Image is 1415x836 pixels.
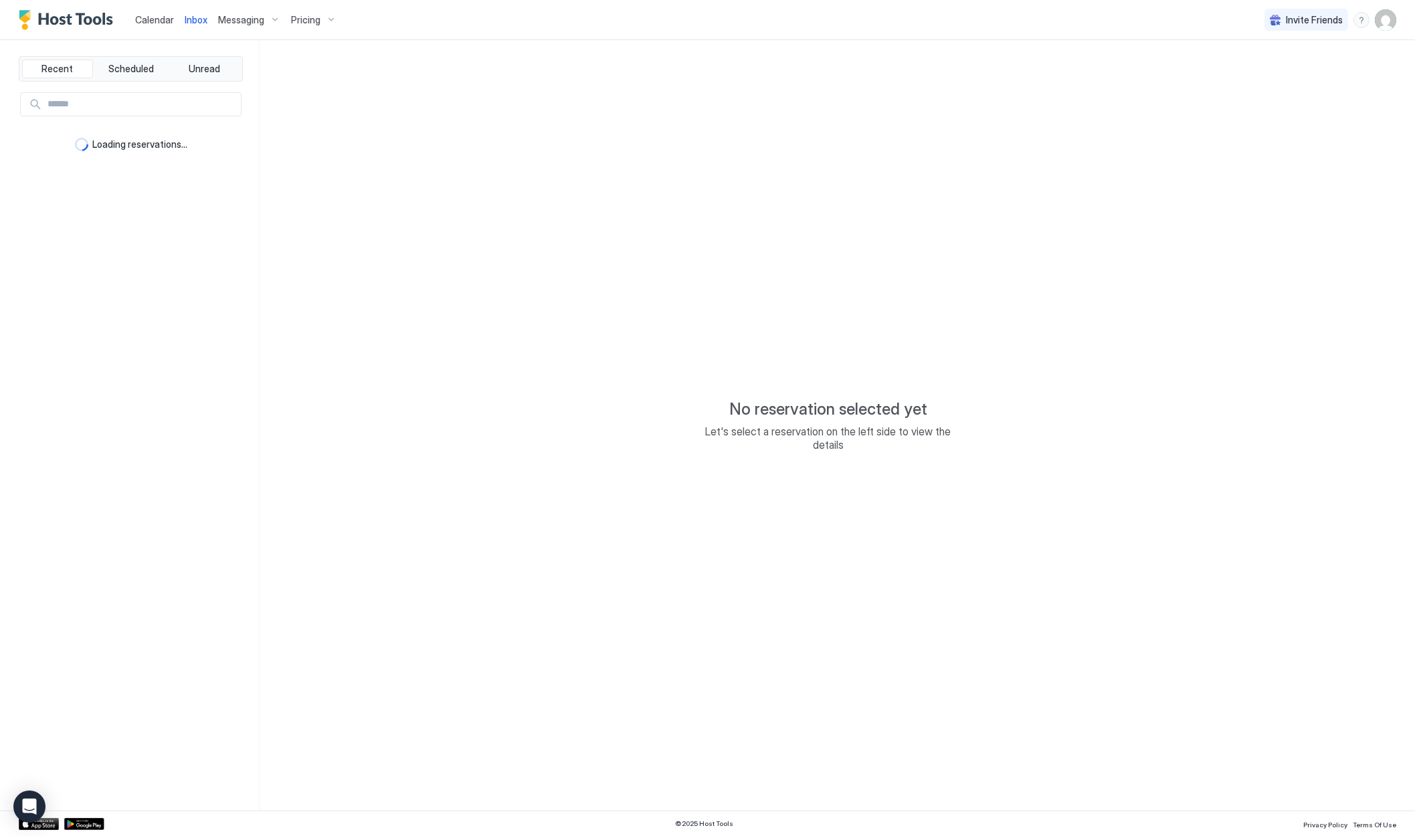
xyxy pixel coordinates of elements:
[169,60,240,78] button: Unread
[19,10,119,30] a: Host Tools Logo
[729,399,927,419] span: No reservation selected yet
[135,13,174,27] a: Calendar
[1353,821,1396,829] span: Terms Of Use
[42,93,241,116] input: Input Field
[22,60,93,78] button: Recent
[1353,817,1396,831] a: Terms Of Use
[1303,821,1347,829] span: Privacy Policy
[675,819,733,828] span: © 2025 Host Tools
[1303,817,1347,831] a: Privacy Policy
[75,138,88,151] div: loading
[218,14,264,26] span: Messaging
[92,138,187,150] span: Loading reservations...
[185,14,207,25] span: Inbox
[135,14,174,25] span: Calendar
[189,63,220,75] span: Unread
[108,63,154,75] span: Scheduled
[19,56,243,82] div: tab-group
[694,425,962,451] span: Let's select a reservation on the left side to view the details
[64,818,104,830] a: Google Play Store
[1353,12,1370,28] div: menu
[185,13,207,27] a: Inbox
[41,63,73,75] span: Recent
[13,791,45,823] div: Open Intercom Messenger
[96,60,167,78] button: Scheduled
[1286,14,1343,26] span: Invite Friends
[1375,9,1396,31] div: User profile
[19,818,59,830] a: App Store
[291,14,320,26] span: Pricing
